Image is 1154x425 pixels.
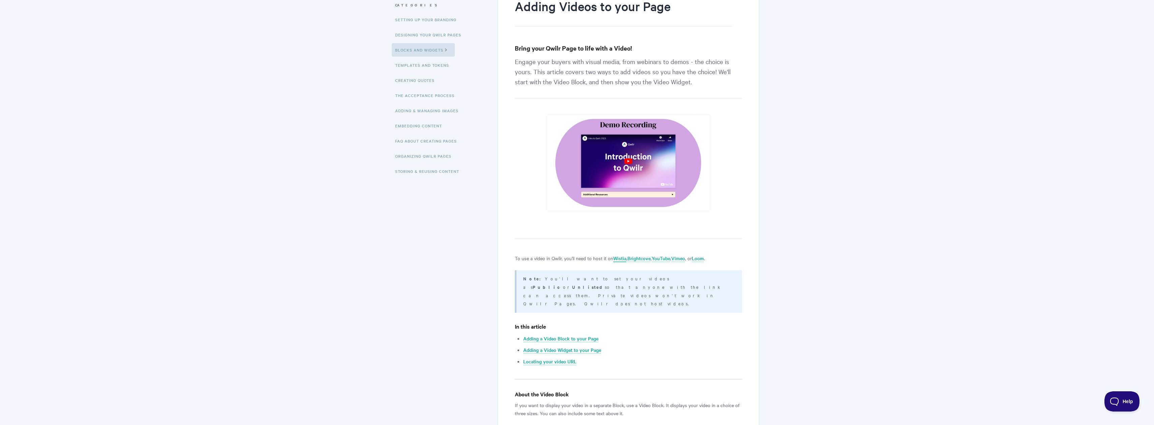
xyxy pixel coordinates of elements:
h4: About the Video Block [515,390,742,398]
strong: Unlisted [572,284,605,290]
a: Embedding Content [395,119,447,132]
strong: Note: [523,275,545,282]
a: Templates and Tokens [395,58,454,72]
a: Blocks and Widgets [392,43,455,57]
strong: Public [533,284,563,290]
h4: In this article [515,322,742,331]
a: Creating Quotes [395,73,440,87]
a: Organizing Qwilr Pages [395,149,456,163]
a: Designing Your Qwilr Pages [395,28,466,41]
a: YouTube [652,255,670,262]
a: Storing & Reusing Content [395,164,464,178]
a: Locating your video URL [523,358,576,365]
h3: Bring your Qwilr Page to life with a Video! [515,43,742,53]
a: Setting up your Branding [395,13,462,26]
p: Engage your buyers with visual media, from webinars to demos - the choice is yours. This article ... [515,56,742,99]
a: Brightcove [627,255,651,262]
a: FAQ About Creating Pages [395,134,462,148]
a: Adding a Video Widget to your Page [523,346,601,354]
p: If you want to display your video in a separate Block, use a Video Block. It displays your video ... [515,401,742,417]
img: file-tgRr2cBvUm.png [546,114,711,211]
a: The Acceptance Process [395,89,460,102]
a: Adding & Managing Images [395,104,464,117]
p: You'll want to set your videos as or so that anyone with the link can access them. Private videos... [523,274,733,307]
a: Vimeo [671,255,685,262]
p: To use a video in Qwilr, you'll need to host it on , , , , or . [515,254,742,262]
a: Wistia [613,255,626,262]
a: Adding a Video Block to your Page [523,335,598,342]
iframe: Toggle Customer Support [1104,391,1141,412]
a: Loom [692,255,704,262]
